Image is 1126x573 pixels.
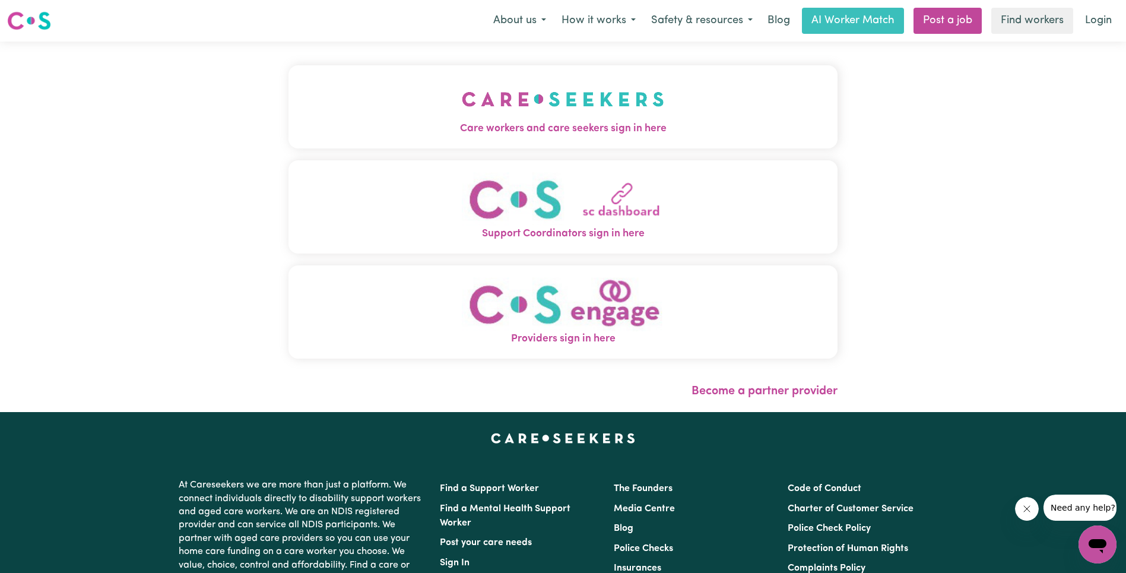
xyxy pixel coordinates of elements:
a: Find a Mental Health Support Worker [440,504,570,528]
a: Charter of Customer Service [788,504,914,514]
a: Sign In [440,558,470,568]
a: Login [1078,8,1119,34]
a: Blog [760,8,797,34]
a: Insurances [614,563,661,573]
a: Police Check Policy [788,524,871,533]
iframe: Close message [1015,497,1039,521]
a: The Founders [614,484,673,493]
a: Blog [614,524,633,533]
button: How it works [554,8,643,33]
a: Careseekers home page [491,433,635,443]
button: Care workers and care seekers sign in here [288,65,838,148]
button: Providers sign in here [288,265,838,359]
a: Find a Support Worker [440,484,539,493]
a: Complaints Policy [788,563,865,573]
a: AI Worker Match [802,8,904,34]
iframe: Message from company [1043,495,1117,521]
a: Post a job [914,8,982,34]
span: Support Coordinators sign in here [288,226,838,242]
a: Protection of Human Rights [788,544,908,553]
span: Providers sign in here [288,331,838,347]
a: Police Checks [614,544,673,553]
button: Safety & resources [643,8,760,33]
a: Media Centre [614,504,675,514]
a: Post your care needs [440,538,532,547]
span: Care workers and care seekers sign in here [288,121,838,137]
button: Support Coordinators sign in here [288,160,838,254]
img: Careseekers logo [7,10,51,31]
iframe: Button to launch messaging window [1079,525,1117,563]
a: Careseekers logo [7,7,51,34]
a: Become a partner provider [692,385,838,397]
a: Find workers [991,8,1073,34]
button: About us [486,8,554,33]
a: Code of Conduct [788,484,861,493]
